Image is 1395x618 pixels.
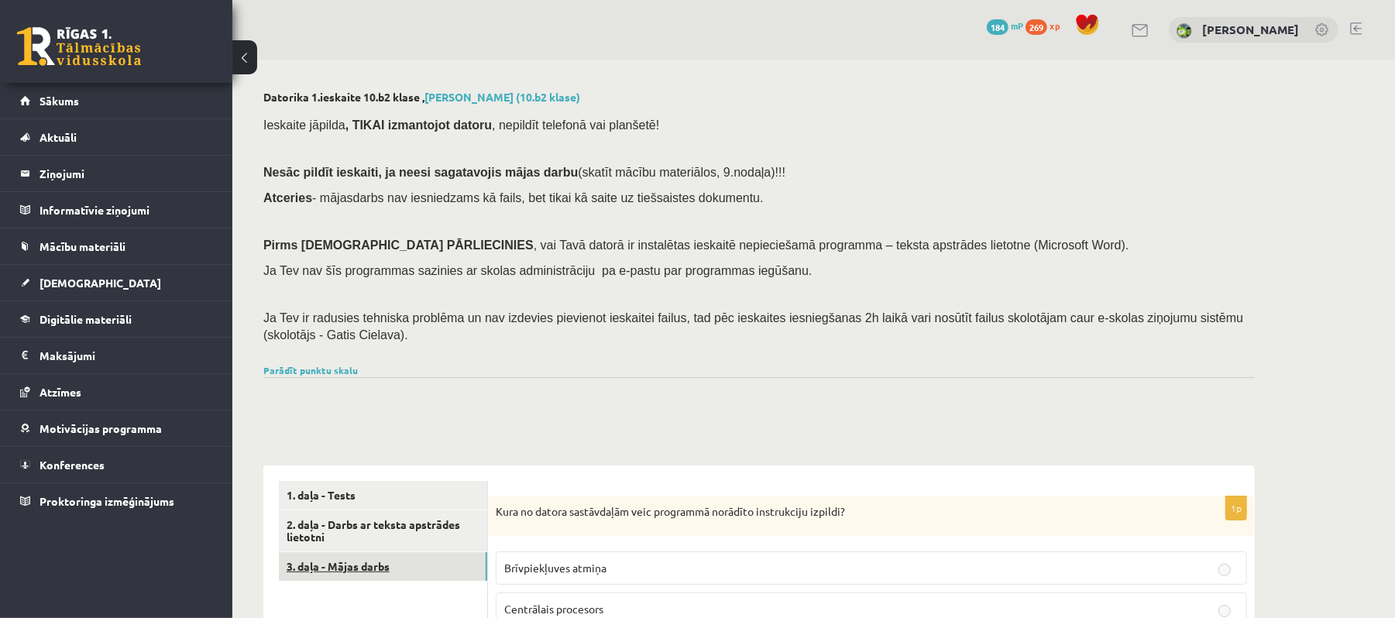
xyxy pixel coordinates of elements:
span: Mācību materiāli [40,239,125,253]
p: 1p [1225,496,1247,520]
a: Sākums [20,83,213,118]
span: [DEMOGRAPHIC_DATA] [40,276,161,290]
span: (skatīt mācību materiālos, 9.nodaļa)!!! [578,166,785,179]
a: [PERSON_NAME] [1202,22,1299,37]
a: 3. daļa - Mājas darbs [279,552,487,581]
a: Atzīmes [20,374,213,410]
span: - mājasdarbs nav iesniedzams kā fails, bet tikai kā saite uz tiešsaistes dokumentu. [263,191,764,204]
span: mP [1011,19,1023,32]
legend: Ziņojumi [40,156,213,191]
a: Digitālie materiāli [20,301,213,337]
span: Proktoringa izmēģinājums [40,494,174,508]
legend: Maksājumi [40,338,213,373]
span: xp [1050,19,1060,32]
input: Brīvpiekļuves atmiņa [1218,564,1231,576]
span: 269 [1026,19,1047,35]
span: Ieskaite jāpilda , nepildīt telefonā vai planšetē! [263,118,659,132]
a: Informatīvie ziņojumi [20,192,213,228]
a: Rīgas 1. Tālmācības vidusskola [17,27,141,66]
span: , vai Tavā datorā ir instalētas ieskaitē nepieciešamā programma – teksta apstrādes lietotne (Micr... [534,239,1129,252]
span: Aktuāli [40,130,77,144]
span: Ja Tev nav šīs programmas sazinies ar skolas administrāciju pa e-pastu par programmas iegūšanu. [263,264,812,277]
span: Digitālie materiāli [40,312,132,326]
a: 1. daļa - Tests [279,481,487,510]
span: Motivācijas programma [40,421,162,435]
span: Konferences [40,458,105,472]
a: Mācību materiāli [20,228,213,264]
a: Maksājumi [20,338,213,373]
h2: Datorika 1.ieskaite 10.b2 klase , [263,91,1255,104]
span: Ja Tev ir radusies tehniska problēma un nav izdevies pievienot ieskaitei failus, tad pēc ieskaite... [263,311,1243,342]
input: Centrālais procesors [1218,605,1231,617]
span: Sākums [40,94,79,108]
span: Pirms [DEMOGRAPHIC_DATA] PĀRLIECINIES [263,239,534,252]
a: Parādīt punktu skalu [263,364,358,376]
a: Proktoringa izmēģinājums [20,483,213,519]
a: [DEMOGRAPHIC_DATA] [20,265,213,300]
b: , TIKAI izmantojot datoru [345,118,492,132]
a: 2. daļa - Darbs ar teksta apstrādes lietotni [279,510,487,552]
a: Konferences [20,447,213,482]
a: Ziņojumi [20,156,213,191]
p: Kura no datora sastāvdaļām veic programmā norādīto instrukciju izpildi? [496,504,1170,520]
span: 184 [987,19,1008,35]
a: 184 mP [987,19,1023,32]
img: Aleksandrs Rjabovs [1177,23,1192,39]
b: Atceries [263,191,312,204]
legend: Informatīvie ziņojumi [40,192,213,228]
a: Motivācijas programma [20,410,213,446]
span: Brīvpiekļuves atmiņa [504,561,606,575]
span: Centrālais procesors [504,602,603,616]
span: Atzīmes [40,385,81,399]
span: Nesāc pildīt ieskaiti, ja neesi sagatavojis mājas darbu [263,166,578,179]
a: [PERSON_NAME] (10.b2 klase) [424,90,580,104]
a: 269 xp [1026,19,1067,32]
a: Aktuāli [20,119,213,155]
